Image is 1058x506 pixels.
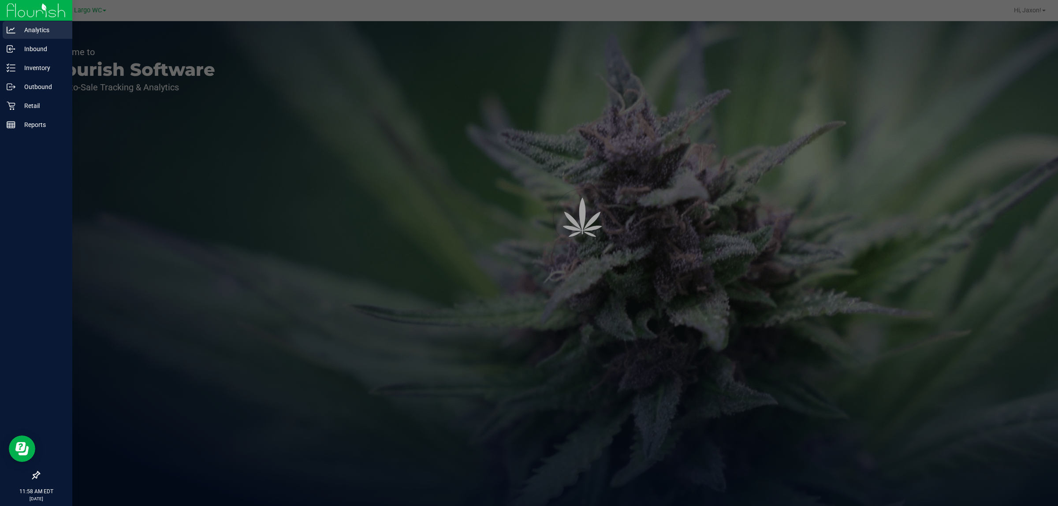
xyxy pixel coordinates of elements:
[4,495,68,502] p: [DATE]
[15,63,68,73] p: Inventory
[7,26,15,34] inline-svg: Analytics
[7,63,15,72] inline-svg: Inventory
[9,435,35,462] iframe: Resource center
[15,100,68,111] p: Retail
[15,25,68,35] p: Analytics
[4,487,68,495] p: 11:58 AM EDT
[7,45,15,53] inline-svg: Inbound
[7,120,15,129] inline-svg: Reports
[15,119,68,130] p: Reports
[15,44,68,54] p: Inbound
[7,101,15,110] inline-svg: Retail
[7,82,15,91] inline-svg: Outbound
[15,82,68,92] p: Outbound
